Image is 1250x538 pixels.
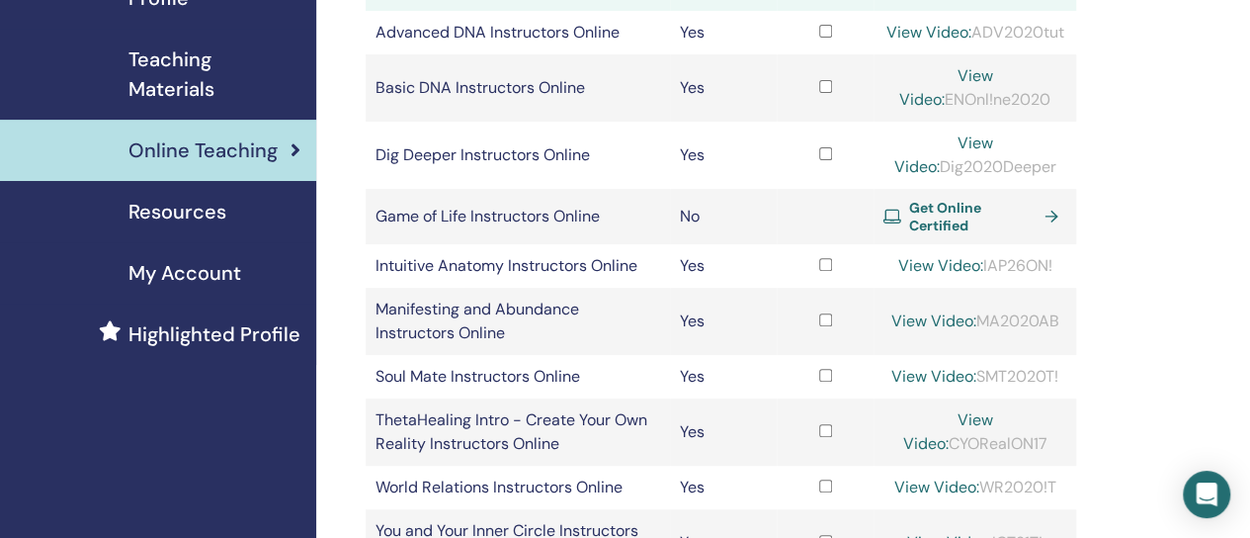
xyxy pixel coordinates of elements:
td: Yes [670,288,777,355]
span: My Account [128,258,241,288]
td: Yes [670,122,777,189]
span: Teaching Materials [128,45,300,104]
td: No [670,189,777,244]
td: Yes [670,355,777,399]
td: Yes [670,399,777,466]
td: Yes [670,466,777,509]
span: Highlighted Profile [128,319,300,349]
a: View Video: [891,366,976,387]
span: Get Online Certified [909,199,1037,234]
td: Yes [670,11,777,54]
div: Open Intercom Messenger [1183,471,1230,518]
div: ENOnl!ne2020 [883,64,1066,112]
a: View Video: [893,477,978,497]
div: IAP26ON! [883,254,1066,278]
a: View Video: [897,255,982,276]
a: View Video: [899,65,993,110]
td: Game of Life Instructors Online [366,189,670,244]
a: Get Online Certified [883,199,1066,234]
a: View Video: [893,133,992,177]
td: Soul Mate Instructors Online [366,355,670,399]
td: World Relations Instructors Online [366,466,670,509]
td: Yes [670,244,777,288]
td: Dig Deeper Instructors Online [366,122,670,189]
td: Advanced DNA Instructors Online [366,11,670,54]
span: Online Teaching [128,135,278,165]
td: ThetaHealing Intro - Create Your Own Reality Instructors Online [366,399,670,466]
div: CYORealON17 [883,408,1066,456]
div: MA2020AB [883,310,1066,333]
div: WR2020!T [883,476,1066,499]
td: Manifesting and Abundance Instructors Online [366,288,670,355]
a: View Video: [890,311,975,331]
span: Resources [128,197,226,226]
td: Intuitive Anatomy Instructors Online [366,244,670,288]
a: View Video: [885,22,970,43]
td: Yes [670,54,777,122]
div: ADV2020tut [883,21,1066,45]
div: Dig2020Deeper [883,132,1066,179]
div: SMT2020T! [883,365,1066,389]
td: Basic DNA Instructors Online [366,54,670,122]
a: View Video: [902,409,992,454]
